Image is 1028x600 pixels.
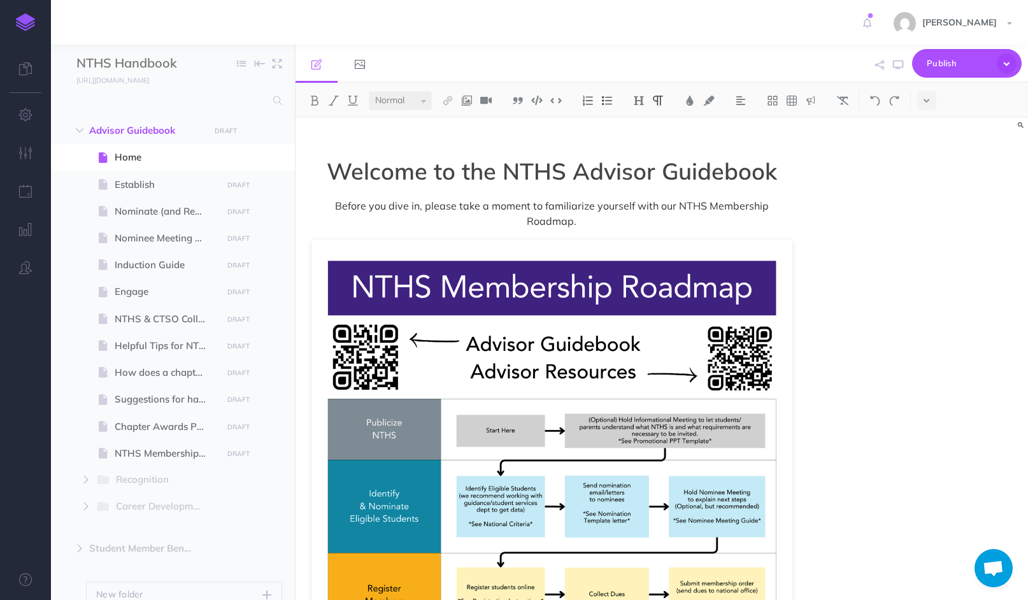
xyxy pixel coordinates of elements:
button: Publish [912,49,1022,78]
span: NTHS Membership Criteria [115,446,218,461]
small: DRAFT [227,396,250,404]
span: Welcome to the NTHS Advisor Guidebook [311,159,792,184]
button: DRAFT [222,420,254,434]
button: DRAFT [222,446,254,461]
span: Nominate (and Register) [115,204,218,219]
button: DRAFT [222,285,254,299]
input: Documentation Name [76,54,226,73]
small: DRAFT [215,127,237,135]
span: Recognition [116,472,199,489]
img: Add image button [461,96,473,106]
span: Advisor Guidebook [89,123,203,138]
span: Chapter Awards Program [115,419,218,434]
small: [URL][DOMAIN_NAME] [76,76,149,85]
img: Clear styles button [837,96,848,106]
span: Student Member Benefits Guide [89,541,203,556]
img: Inline code button [550,96,562,105]
img: Blockquote button [512,96,524,106]
img: Link button [442,96,453,106]
img: Text color button [684,96,696,106]
img: Headings dropdown button [633,96,645,106]
small: DRAFT [227,342,250,350]
span: How does a chapter implement the Core Four Objectives? [115,365,218,380]
button: DRAFT [222,392,254,407]
small: DRAFT [227,261,250,269]
small: DRAFT [227,288,250,296]
img: Unordered list button [601,96,613,106]
span: Engage [115,284,218,299]
img: Bold button [309,96,320,106]
span: Nominee Meeting Guide [115,231,218,246]
small: DRAFT [227,315,250,324]
input: Search [76,89,266,112]
button: DRAFT [222,231,254,246]
img: Create table button [786,96,797,106]
span: Publish [927,54,990,73]
small: DRAFT [227,208,250,216]
span: Before you dive in, please take a moment to familiarize yourself with our NTHS Membership Roadmap. [311,198,792,229]
img: Paragraph button [652,96,664,106]
button: DRAFT [222,178,254,192]
img: Alignment dropdown menu button [735,96,746,106]
span: Induction Guide [115,257,218,273]
img: Italic button [328,96,339,106]
span: Career Development [116,499,211,515]
span: NTHS & CTSO Collaboration Guide [115,311,218,327]
button: DRAFT [222,204,254,219]
a: Open chat [974,549,1013,587]
span: Suggestions for having a Successful Chapter [115,392,218,407]
img: Add video button [480,96,492,106]
button: DRAFT [222,339,254,354]
button: DRAFT [222,312,254,327]
img: Callout dropdown menu button [805,96,817,106]
small: DRAFT [227,369,250,377]
img: Text background color button [703,96,715,106]
img: Code block button [531,96,543,105]
img: Ordered list button [582,96,594,106]
img: e15ca27c081d2886606c458bc858b488.jpg [894,12,916,34]
span: [PERSON_NAME] [916,17,1003,28]
small: DRAFT [227,423,250,431]
button: DRAFT [210,124,242,138]
img: Undo [869,96,881,106]
span: Establish [115,177,218,192]
small: DRAFT [227,234,250,243]
img: Redo [889,96,900,106]
small: DRAFT [227,181,250,189]
span: Home [115,150,218,165]
img: logo-mark.svg [16,13,35,31]
small: DRAFT [227,450,250,458]
a: [URL][DOMAIN_NAME] [51,73,162,86]
img: Underline button [347,96,359,106]
button: DRAFT [222,366,254,380]
button: DRAFT [222,258,254,273]
span: Helpful Tips for NTHS Chapter Officers [115,338,218,354]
